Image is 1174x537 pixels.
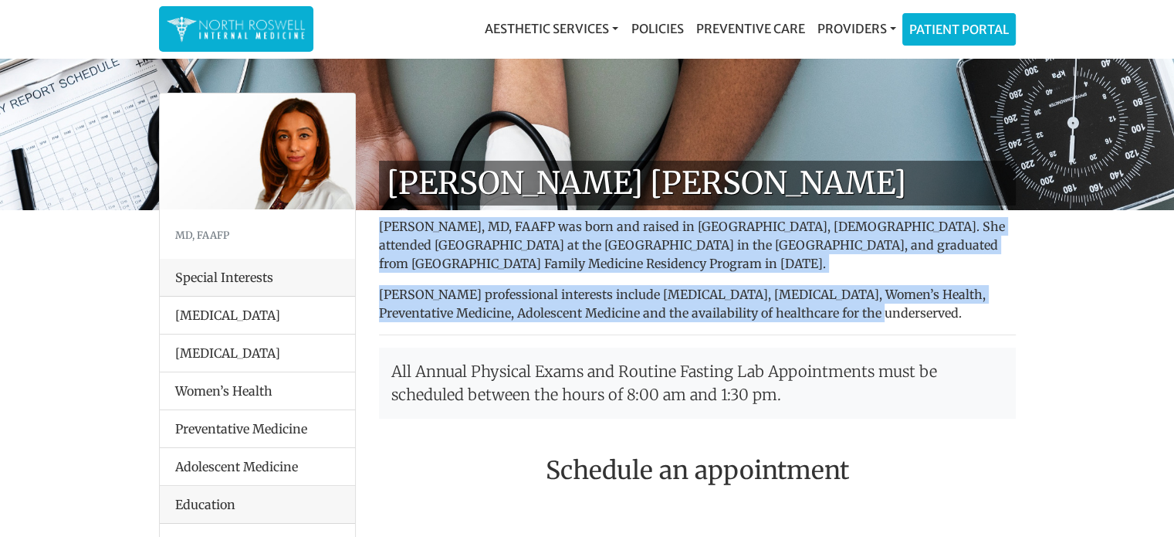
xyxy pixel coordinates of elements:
li: [MEDICAL_DATA] [160,297,355,335]
div: Education [160,486,355,524]
li: Preventative Medicine [160,410,355,448]
a: Patient Portal [903,14,1015,45]
p: All Annual Physical Exams and Routine Fasting Lab Appointments must be scheduled between the hour... [379,348,1016,419]
p: [PERSON_NAME] professional interests include [MEDICAL_DATA], [MEDICAL_DATA], Women’s Health, Prev... [379,285,1016,322]
h1: [PERSON_NAME] [PERSON_NAME] [379,161,1016,206]
small: MD, FAAFP [175,229,229,241]
li: Adolescent Medicine [160,447,355,486]
li: [MEDICAL_DATA] [160,334,355,372]
div: Special Interests [160,259,355,297]
a: Providers [810,13,902,44]
a: Preventive Care [689,13,810,44]
img: Dr. Farah Mubarak Ali MD, FAAFP [160,93,355,209]
a: Aesthetic Services [479,13,624,44]
p: [PERSON_NAME], MD, FAAFP was born and raised in [GEOGRAPHIC_DATA], [DEMOGRAPHIC_DATA]. She attend... [379,217,1016,273]
li: Women’s Health [160,372,355,410]
img: North Roswell Internal Medicine [167,14,306,44]
a: Policies [624,13,689,44]
h2: Schedule an appointment [379,456,1016,485]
